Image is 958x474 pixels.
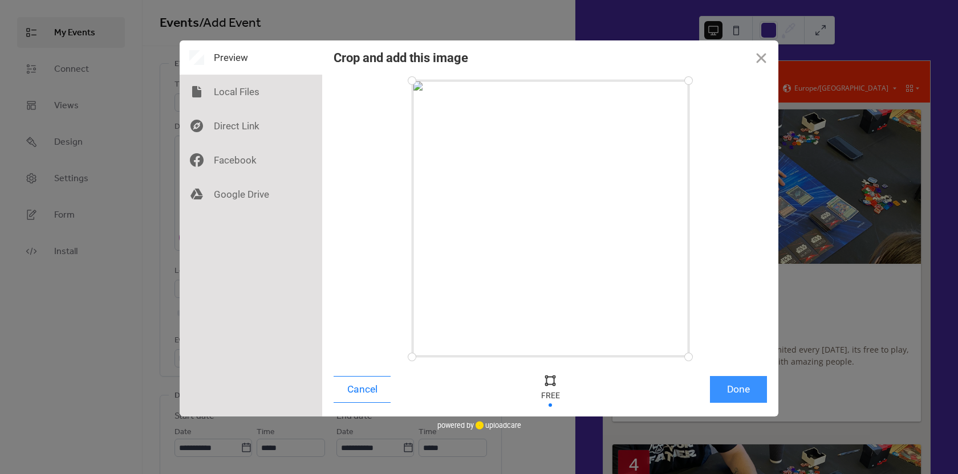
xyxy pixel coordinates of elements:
[744,40,778,75] button: Close
[710,376,767,403] button: Done
[474,421,521,430] a: uploadcare
[180,177,322,211] div: Google Drive
[334,376,391,403] button: Cancel
[334,51,468,65] div: Crop and add this image
[180,143,322,177] div: Facebook
[437,416,521,434] div: powered by
[180,109,322,143] div: Direct Link
[180,75,322,109] div: Local Files
[180,40,322,75] div: Preview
